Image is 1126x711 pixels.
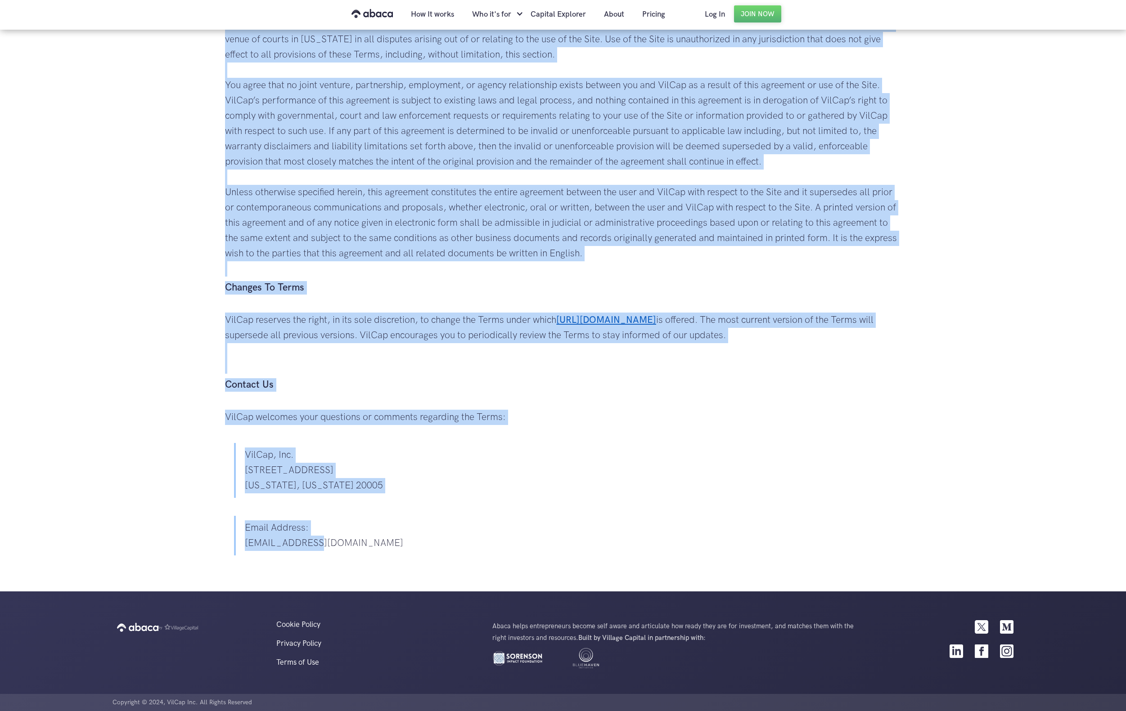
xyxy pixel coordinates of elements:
[225,313,901,374] p: VilCap reserves the right, in its sole discretion, to change the Terms under which is offered. Th...
[225,378,901,392] h3: Contact Us
[267,620,483,629] a: Cookie Policy
[158,624,198,631] img: VilCap Logo
[950,644,963,658] img: LinkedIn
[234,443,901,498] p: VilCap, Inc. [STREET_ADDRESS] [US_STATE], [US_STATE] 20005
[734,5,781,22] a: Join Now
[492,648,543,668] img: Sorenson Impact Foundation logo
[1000,620,1013,634] img: Medium
[225,281,901,295] h3: Changes To Terms
[225,410,901,425] p: VilCap welcomes your questions or comments regarding the Terms:
[234,516,901,555] p: Email Address: [EMAIL_ADDRESS][DOMAIN_NAME]
[556,314,656,326] a: [URL][DOMAIN_NAME]
[578,634,703,642] strong: Built by Village Capital in partnership with
[225,1,901,277] p: VilCap reserves the right, in its sole discretion, to terminate your access to the Site and the r...
[267,639,483,648] a: Privacy Policy
[117,620,158,635] img: Abaca logo
[113,694,1126,711] div: Copyright © 2024, VilCap Inc. All Rights Reserved
[492,620,859,644] p: Abaca helps entrepreneurs become self aware and articulate how ready they are for investment, and...
[975,644,988,658] img: Facebook
[561,648,611,668] img: Blue Haven logo
[267,658,483,667] a: Terms of Use
[975,620,988,634] img: Twitter logo
[1000,644,1013,658] img: Instagram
